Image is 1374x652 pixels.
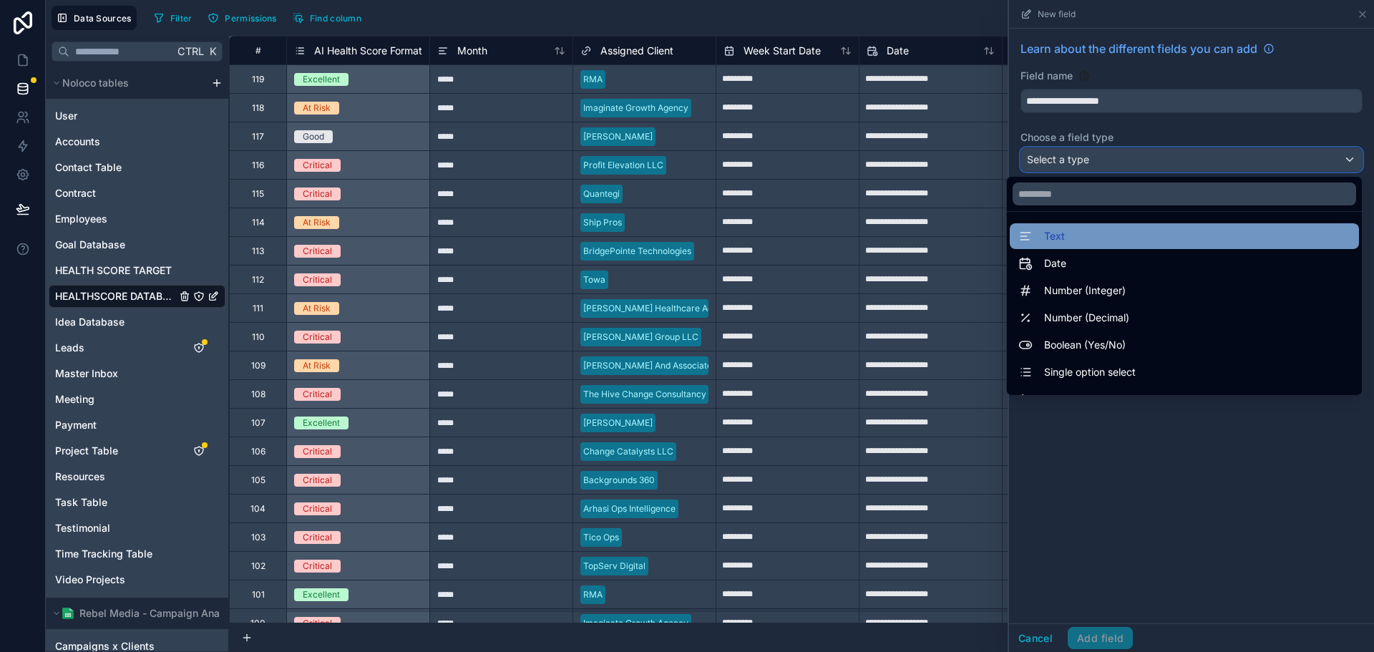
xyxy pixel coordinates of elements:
[250,618,265,629] div: 100
[583,445,673,458] div: Change Catalysts LLC
[253,303,263,314] div: 111
[203,7,287,29] a: Permissions
[1044,282,1126,299] span: Number (Integer)
[583,102,688,115] div: Imaginate Growth Agency
[583,216,622,229] div: Ship Pros
[1044,309,1129,326] span: Number (Decimal)
[583,474,655,487] div: Backgrounds 360
[250,503,265,515] div: 104
[1044,391,1144,408] span: Multiple option select
[251,417,265,429] div: 107
[600,44,673,58] span: Assigned Client
[887,44,909,58] span: Date
[1044,228,1065,245] span: Text
[310,13,361,24] span: Find column
[252,102,264,114] div: 118
[170,13,193,24] span: Filter
[251,360,265,371] div: 109
[252,160,264,171] div: 116
[52,6,137,30] button: Data Sources
[583,245,691,258] div: BridgePointe Technologies
[583,359,716,372] div: [PERSON_NAME] And Associates
[583,560,645,573] div: TopServ Digital
[240,45,276,56] div: #
[583,617,688,630] div: Imaginate Growth Agency
[288,7,366,29] button: Find column
[252,217,265,228] div: 114
[583,159,663,172] div: Profit Elevation LLC
[583,588,603,601] div: RMA
[252,589,265,600] div: 101
[457,44,487,58] span: Month
[583,130,653,143] div: [PERSON_NAME]
[148,7,198,29] button: Filter
[251,532,265,543] div: 103
[252,245,264,257] div: 113
[225,13,276,24] span: Permissions
[1044,364,1136,381] span: Single option select
[74,13,132,24] span: Data Sources
[252,331,265,343] div: 110
[252,274,264,286] div: 112
[1044,336,1126,354] span: Boolean (Yes/No)
[583,531,619,544] div: Tico Ops
[251,446,265,457] div: 106
[314,44,422,58] span: AI Health Score Format
[208,47,218,57] span: K
[203,7,281,29] button: Permissions
[251,560,265,572] div: 102
[1044,255,1066,272] span: Date
[176,42,205,60] span: Ctrl
[251,475,265,486] div: 105
[583,502,676,515] div: Arhasi Ops Intelligence
[583,273,605,286] div: Towa
[583,302,737,315] div: [PERSON_NAME] Healthcare Advisors
[744,44,821,58] span: Week Start Date
[252,74,264,85] div: 119
[583,417,653,429] div: [PERSON_NAME]
[251,389,265,400] div: 108
[583,388,721,401] div: The Hive Change Consultancy Ltd
[583,331,698,344] div: [PERSON_NAME] Group LLC
[252,188,264,200] div: 115
[583,188,620,200] div: Quantegi
[252,131,264,142] div: 117
[583,73,603,86] div: RMA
